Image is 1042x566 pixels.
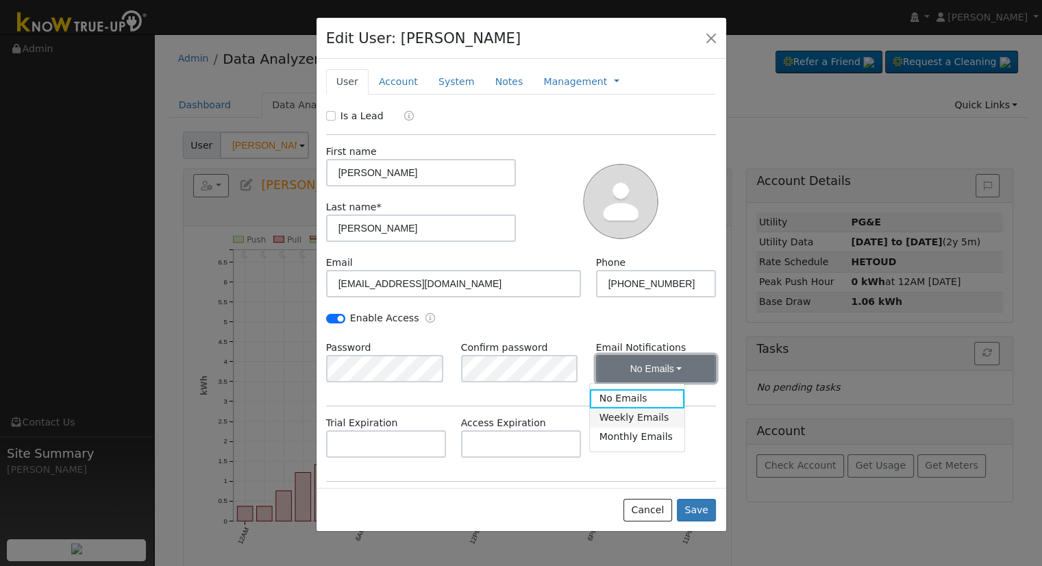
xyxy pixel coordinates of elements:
[461,341,548,355] label: Confirm password
[326,145,377,159] label: First name
[350,311,419,325] label: Enable Access
[340,109,384,123] label: Is a Lead
[596,355,717,382] button: No Emails
[543,75,607,89] a: Management
[326,256,353,270] label: Email
[590,408,685,428] a: Weekly Emails
[623,499,672,522] button: Cancel
[677,499,717,522] button: Save
[484,69,533,95] a: Notes
[326,69,369,95] a: User
[590,428,685,447] a: Monthly Emails
[428,69,485,95] a: System
[326,27,521,49] h4: Edit User: [PERSON_NAME]
[590,389,685,408] a: No Emails
[376,201,381,212] span: Required
[326,341,371,355] label: Password
[596,256,626,270] label: Phone
[326,200,382,214] label: Last name
[326,416,398,430] label: Trial Expiration
[596,341,717,355] label: Email Notifications
[326,111,336,121] input: Is a Lead
[425,311,435,327] a: Enable Access
[461,416,546,430] label: Access Expiration
[394,109,414,125] a: Lead
[369,69,428,95] a: Account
